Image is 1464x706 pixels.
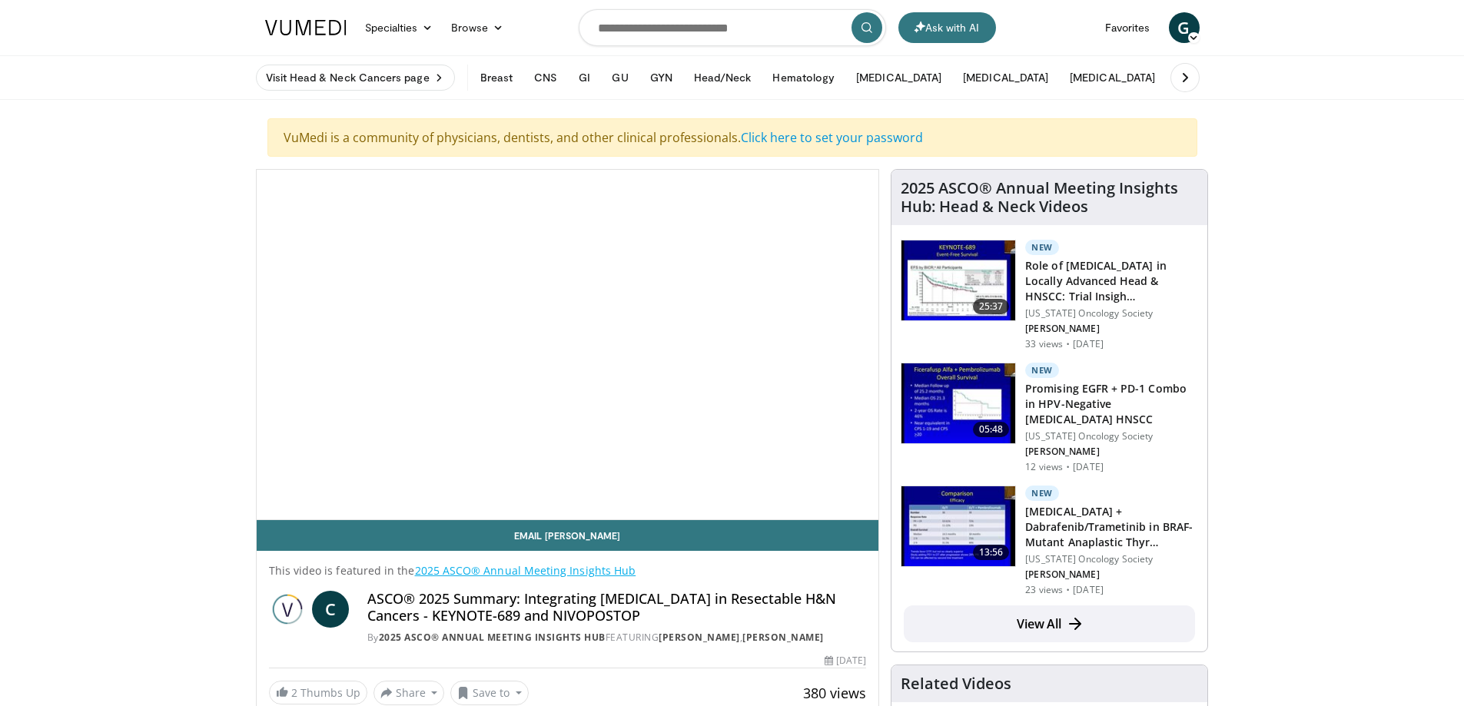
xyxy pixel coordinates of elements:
p: New [1025,486,1059,501]
div: · [1066,584,1070,596]
img: VuMedi Logo [265,20,347,35]
img: 5c189fcc-fad0-49f8-a604-3b1a12888300.150x105_q85_crop-smart_upscale.jpg [901,240,1015,320]
img: ac96c57d-e06d-4717-9298-f980d02d5bc0.150x105_q85_crop-smart_upscale.jpg [901,486,1015,566]
a: 13:56 New [MEDICAL_DATA] + Dabrafenib/Trametinib in BRAF-Mutant Anaplastic Thyr… [US_STATE] Oncol... [901,486,1198,596]
img: 2025 ASCO® Annual Meeting Insights Hub [269,591,306,628]
a: Browse [442,12,513,43]
button: Breast [471,62,522,93]
a: 2025 ASCO® Annual Meeting Insights Hub [415,563,636,578]
video-js: Video Player [257,170,879,520]
a: Specialties [356,12,443,43]
a: C [312,591,349,628]
a: [PERSON_NAME] [659,631,740,644]
a: Click here to set your password [741,129,923,146]
p: [PERSON_NAME] [1025,446,1198,458]
button: GYN [641,62,682,93]
div: · [1066,338,1070,350]
h4: ASCO® 2025 Summary: Integrating [MEDICAL_DATA] in Resectable H&N Cancers - KEYNOTE-689 and NIVOPO... [367,591,867,624]
span: 13:56 [973,545,1010,560]
button: Save to [450,681,529,705]
span: 380 views [803,684,866,702]
a: View All [904,605,1195,642]
h3: [MEDICAL_DATA] + Dabrafenib/Trametinib in BRAF-Mutant Anaplastic Thyr… [1025,504,1198,550]
p: 12 views [1025,461,1063,473]
span: 25:37 [973,299,1010,314]
p: [US_STATE] Oncology Society [1025,307,1198,320]
p: [PERSON_NAME] [1025,323,1198,335]
span: 2 [291,685,297,700]
p: 23 views [1025,584,1063,596]
button: [MEDICAL_DATA] [847,62,951,93]
div: By FEATURING , [367,631,867,645]
p: New [1025,240,1059,255]
h3: Role of [MEDICAL_DATA] in Locally Advanced Head & HNSCC: Trial Insigh… [1025,258,1198,304]
button: Ask with AI [898,12,996,43]
input: Search topics, interventions [579,9,886,46]
p: [US_STATE] Oncology Society [1025,430,1198,442]
button: CNS [525,62,566,93]
button: Head/Neck [685,62,761,93]
p: 33 views [1025,338,1063,350]
p: New [1025,363,1059,378]
span: 05:48 [973,422,1010,437]
button: Share [373,681,445,705]
a: [PERSON_NAME] [742,631,824,644]
a: 05:48 New Promising EGFR + PD-1 Combo in HPV-Negative [MEDICAL_DATA] HNSCC [US_STATE] Oncology So... [901,363,1198,473]
a: 2 Thumbs Up [269,681,367,704]
button: Hematology [763,62,844,93]
div: [DATE] [825,654,866,668]
a: Visit Head & Neck Cancers page [256,65,455,91]
h4: 2025 ASCO® Annual Meeting Insights Hub: Head & Neck Videos [901,179,1198,216]
p: [DATE] [1073,584,1104,596]
h3: Promising EGFR + PD-1 Combo in HPV-Negative [MEDICAL_DATA] HNSCC [1025,381,1198,427]
a: 2025 ASCO® Annual Meeting Insights Hub [379,631,606,644]
a: Favorites [1096,12,1160,43]
p: This video is featured in the [269,563,867,578]
img: bb8a4a1d-9574-4372-a9b6-8e5828827e93.150x105_q85_crop-smart_upscale.jpg [901,363,1015,443]
div: · [1066,461,1070,473]
button: GI [569,62,599,93]
div: VuMedi is a community of physicians, dentists, and other clinical professionals. [267,118,1197,157]
a: G [1169,12,1200,43]
a: 25:37 New Role of [MEDICAL_DATA] in Locally Advanced Head & HNSCC: Trial Insigh… [US_STATE] Oncol... [901,240,1198,350]
p: [US_STATE] Oncology Society [1025,553,1198,565]
button: [MEDICAL_DATA] [1061,62,1164,93]
p: [DATE] [1073,461,1104,473]
p: [PERSON_NAME] [1025,568,1198,581]
p: [DATE] [1073,338,1104,350]
a: Email [PERSON_NAME] [257,520,879,551]
button: GU [603,62,637,93]
button: [MEDICAL_DATA] [954,62,1057,93]
h4: Related Videos [901,675,1011,693]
